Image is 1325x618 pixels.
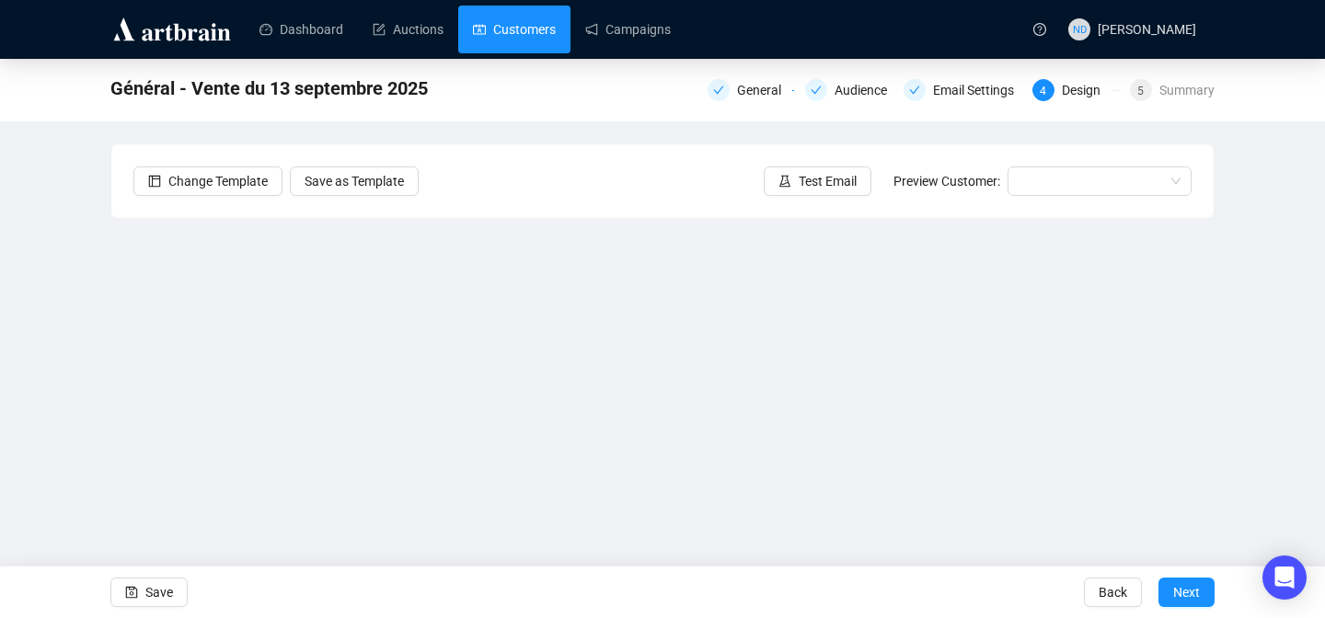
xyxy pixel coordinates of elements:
span: check [909,85,920,96]
span: 5 [1137,85,1144,97]
span: ND [1072,21,1086,38]
button: Next [1158,578,1215,607]
span: [PERSON_NAME] [1098,22,1196,37]
div: Email Settings [904,79,1021,101]
div: Audience [835,79,898,101]
span: experiment [778,175,791,188]
img: logo [110,15,234,44]
a: Campaigns [585,6,671,53]
div: 5Summary [1130,79,1215,101]
div: General [708,79,794,101]
span: Back [1099,566,1127,618]
div: Audience [805,79,892,101]
span: Save as Template [305,171,404,191]
a: Dashboard [259,6,343,53]
span: check [713,85,724,96]
span: Preview Customer: [893,174,1000,189]
span: check [811,85,822,96]
div: Open Intercom Messenger [1262,555,1307,600]
button: Save [110,578,188,607]
span: Général - Vente du 13 septembre 2025 [110,74,428,103]
div: Design [1062,79,1112,101]
span: 4 [1040,85,1046,97]
div: General [737,79,792,101]
button: Back [1084,578,1142,607]
span: question-circle [1033,23,1046,36]
button: Save as Template [290,166,419,196]
div: Summary [1159,79,1215,101]
div: 4Design [1032,79,1119,101]
div: Email Settings [933,79,1025,101]
button: Change Template [133,166,282,196]
span: layout [148,175,161,188]
a: Auctions [373,6,444,53]
span: save [125,586,138,599]
span: Change Template [168,171,268,191]
a: Customers [473,6,556,53]
span: Next [1173,566,1200,618]
button: Test Email [764,166,871,196]
span: Save [145,566,173,618]
span: Test Email [799,171,857,191]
